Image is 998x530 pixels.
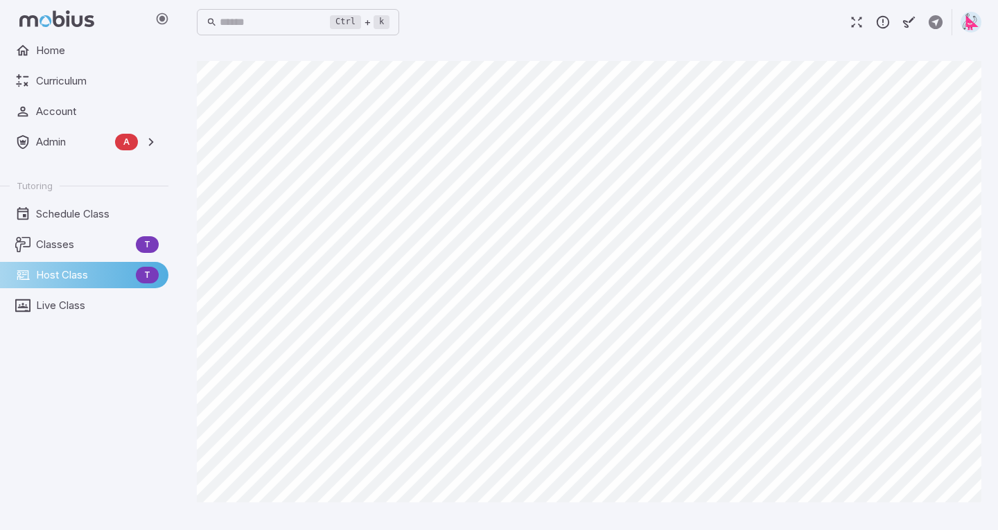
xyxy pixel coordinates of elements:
span: Home [36,43,159,58]
kbd: Ctrl [330,15,361,29]
button: Start Drawing on Questions [896,9,922,35]
span: Curriculum [36,73,159,89]
span: A [115,135,138,149]
span: T [136,238,159,251]
kbd: k [374,15,389,29]
span: T [136,268,159,282]
div: + [330,14,389,30]
span: Classes [36,237,130,252]
img: right-triangle.svg [961,12,981,33]
button: Report an Issue [870,9,896,35]
span: Tutoring [17,179,53,192]
span: Admin [36,134,110,150]
button: Fullscreen Game [843,9,870,35]
button: Create Activity [922,9,949,35]
span: Schedule Class [36,206,159,222]
span: Live Class [36,298,159,313]
span: Account [36,104,159,119]
span: Host Class [36,267,130,283]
